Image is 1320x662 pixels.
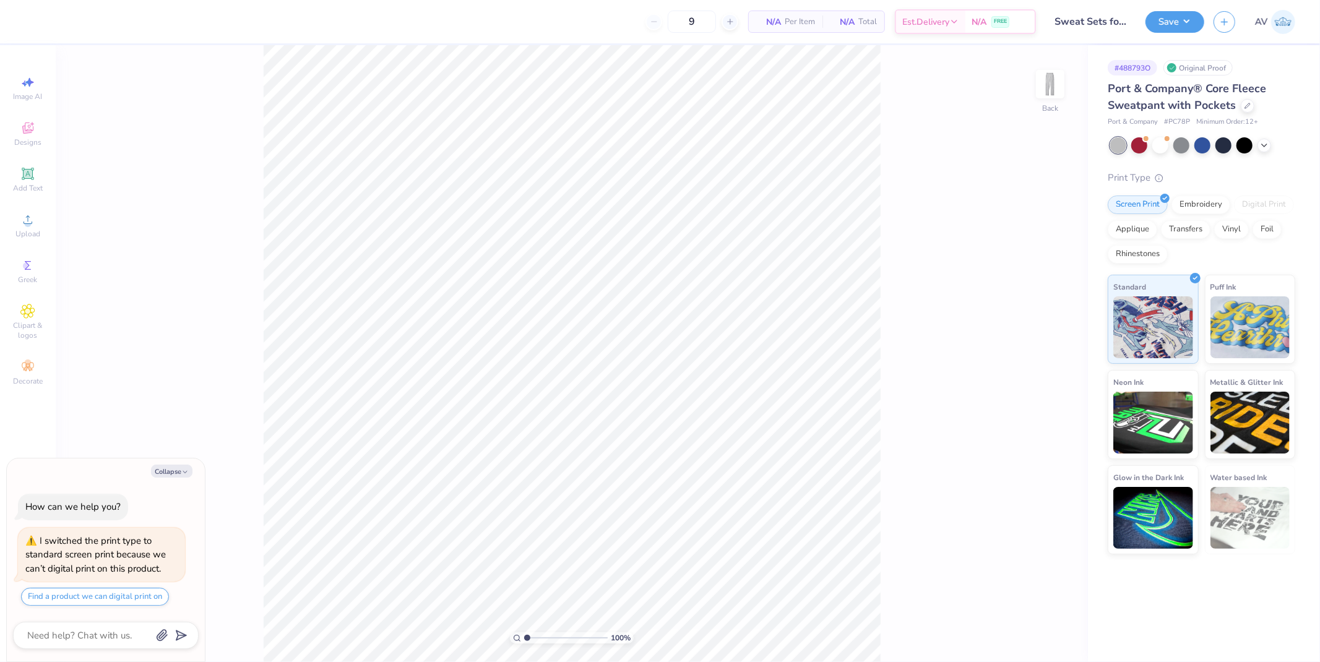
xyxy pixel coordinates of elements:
[1210,296,1290,358] img: Puff Ink
[830,15,855,28] span: N/A
[1255,10,1295,34] a: AV
[1171,196,1230,214] div: Embroidery
[14,137,41,147] span: Designs
[1108,220,1157,239] div: Applique
[1113,280,1146,293] span: Standard
[1271,10,1295,34] img: Aargy Velasco
[858,15,877,28] span: Total
[1108,245,1168,264] div: Rhinestones
[1113,487,1193,549] img: Glow in the Dark Ink
[1108,196,1168,214] div: Screen Print
[1214,220,1249,239] div: Vinyl
[972,15,986,28] span: N/A
[1210,376,1283,389] span: Metallic & Glitter Ink
[1164,117,1190,127] span: # PC78P
[1042,103,1058,114] div: Back
[1038,72,1063,97] img: Back
[902,15,949,28] span: Est. Delivery
[1108,81,1266,113] span: Port & Company® Core Fleece Sweatpant with Pockets
[21,588,169,606] button: Find a product we can digital print on
[13,376,43,386] span: Decorate
[1161,220,1210,239] div: Transfers
[1196,117,1258,127] span: Minimum Order: 12 +
[25,501,121,513] div: How can we help you?
[994,17,1007,26] span: FREE
[1108,60,1157,75] div: # 488793O
[19,275,38,285] span: Greek
[13,183,43,193] span: Add Text
[1113,376,1144,389] span: Neon Ink
[785,15,815,28] span: Per Item
[14,92,43,101] span: Image AI
[15,229,40,239] span: Upload
[1253,220,1282,239] div: Foil
[1234,196,1294,214] div: Digital Print
[25,535,166,575] div: I switched the print type to standard screen print because we can’t digital print on this product.
[1145,11,1204,33] button: Save
[1255,15,1268,29] span: AV
[1045,9,1136,34] input: Untitled Design
[1210,392,1290,454] img: Metallic & Glitter Ink
[1210,471,1267,484] span: Water based Ink
[756,15,781,28] span: N/A
[668,11,716,33] input: – –
[1108,117,1158,127] span: Port & Company
[1163,60,1233,75] div: Original Proof
[1210,280,1236,293] span: Puff Ink
[151,465,192,478] button: Collapse
[1113,392,1193,454] img: Neon Ink
[6,320,50,340] span: Clipart & logos
[1113,471,1184,484] span: Glow in the Dark Ink
[611,632,631,643] span: 100 %
[1108,171,1295,185] div: Print Type
[1113,296,1193,358] img: Standard
[1210,487,1290,549] img: Water based Ink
